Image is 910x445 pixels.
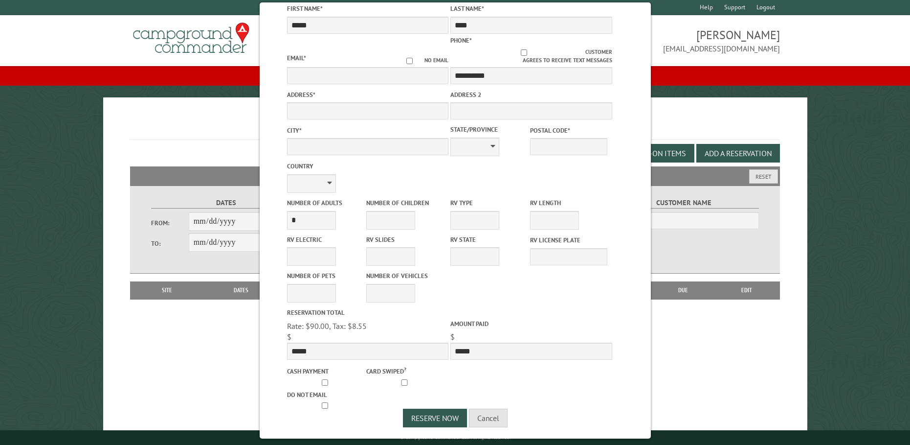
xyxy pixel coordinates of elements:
a: ? [404,366,406,373]
label: Reservation Total [287,308,448,317]
th: Edit [714,281,780,299]
label: Number of Adults [287,198,364,208]
label: Customer agrees to receive text messages [450,48,612,65]
input: No email [395,58,424,64]
label: Address [287,90,448,99]
label: RV Type [450,198,528,208]
img: Campground Commander [130,19,252,57]
th: Site [135,281,199,299]
h1: Reservations [130,113,779,140]
input: Customer agrees to receive text messages [463,49,585,56]
button: Add a Reservation [696,144,780,163]
button: Cancel [469,409,508,427]
label: Phone [450,36,472,45]
label: To: [151,239,188,248]
label: Country [287,162,448,171]
label: Number of Children [366,198,444,208]
label: First Name [287,4,448,13]
label: Number of Vehicles [366,271,444,281]
label: Email [287,54,306,62]
label: Customer Name [609,197,759,209]
th: Dates [199,281,283,299]
span: $ [287,332,291,342]
small: © Campground Commander LLC. All rights reserved. [400,434,510,441]
label: From: [151,218,188,228]
label: Number of Pets [287,271,364,281]
label: RV License Plate [530,235,607,245]
button: Reserve Now [403,409,467,427]
label: Address 2 [450,90,612,99]
th: Due [652,281,714,299]
label: Dates [151,197,301,209]
label: Amount paid [450,319,612,328]
label: Card swiped [366,365,444,376]
span: $ [450,332,455,342]
label: No email [395,56,448,65]
label: Do not email [287,390,364,399]
button: Edit Add-on Items [610,144,694,163]
label: Last Name [450,4,612,13]
label: State/Province [450,125,528,134]
label: RV Slides [366,235,444,244]
span: Rate: $90.00, Tax: $8.55 [287,321,366,331]
label: City [287,126,448,135]
label: RV Length [530,198,607,208]
label: RV Electric [287,235,364,244]
label: RV State [450,235,528,244]
h2: Filters [130,166,779,185]
label: Postal Code [530,126,607,135]
label: Cash payment [287,367,364,376]
button: Reset [749,169,778,184]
